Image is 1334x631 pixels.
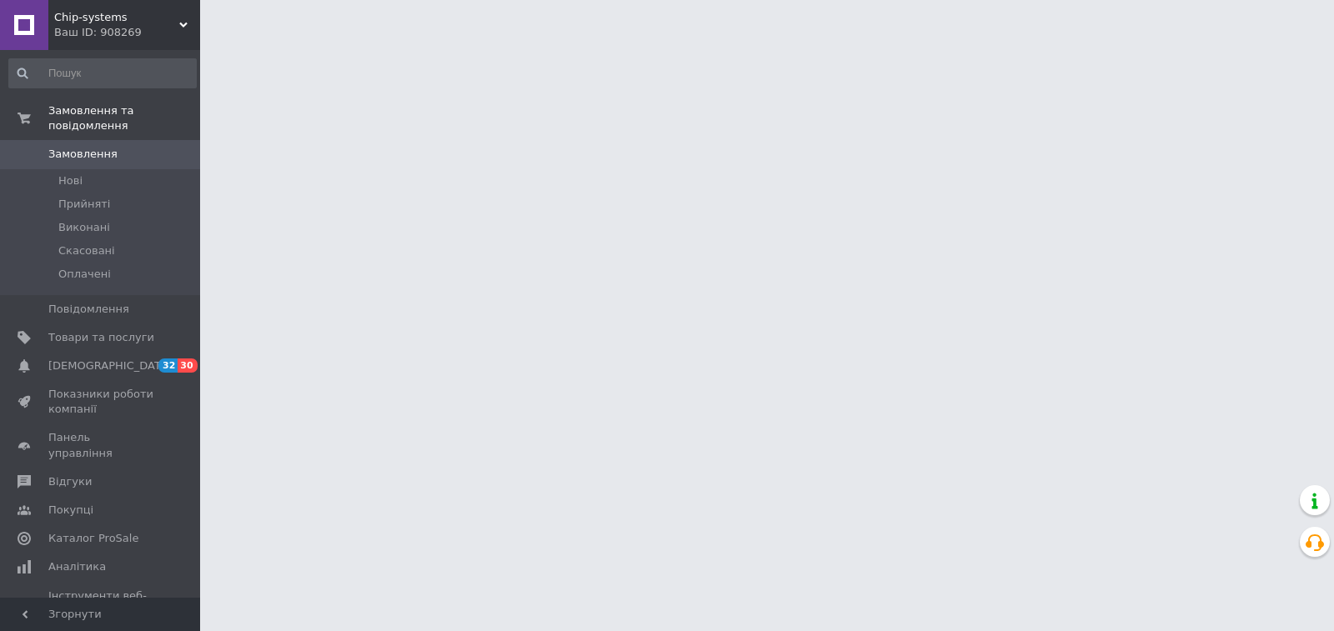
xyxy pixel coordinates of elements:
span: 32 [158,358,178,373]
span: Замовлення та повідомлення [48,103,200,133]
span: Нові [58,173,83,188]
span: Покупці [48,503,93,518]
span: Показники роботи компанії [48,387,154,417]
span: Замовлення [48,147,118,162]
span: Інструменти веб-майстра та SEO [48,588,154,618]
span: Оплачені [58,267,111,282]
span: Каталог ProSale [48,531,138,546]
span: Панель управління [48,430,154,460]
input: Пошук [8,58,197,88]
div: Ваш ID: 908269 [54,25,200,40]
span: Товари та послуги [48,330,154,345]
span: Виконані [58,220,110,235]
span: Скасовані [58,243,115,258]
span: Прийняті [58,197,110,212]
span: Відгуки [48,474,92,489]
span: Повідомлення [48,302,129,317]
span: Аналітика [48,559,106,574]
span: 30 [178,358,197,373]
span: Сhip-systems [54,10,179,25]
span: [DEMOGRAPHIC_DATA] [48,358,172,373]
